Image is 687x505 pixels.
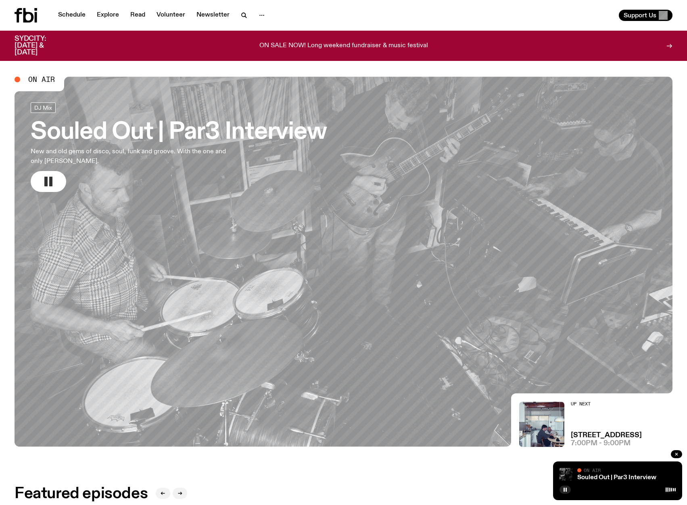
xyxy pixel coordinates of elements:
a: [STREET_ADDRESS] [571,432,642,439]
span: On Air [584,467,601,473]
h2: Featured episodes [15,486,148,501]
a: Explore [92,10,124,21]
h3: SYDCITY: [DATE] & [DATE] [15,35,66,56]
a: DJ Mix [31,102,56,113]
h3: Souled Out | Par3 Interview [31,121,327,144]
a: Schedule [53,10,90,21]
h2: Up Next [571,402,642,406]
span: Support Us [624,12,656,19]
p: New and old gems of disco, soul, funk and groove. With the one and only [PERSON_NAME]. [31,147,237,166]
span: 7:00pm - 9:00pm [571,440,631,447]
a: Volunteer [152,10,190,21]
span: DJ Mix [34,104,52,111]
img: Pat sits at a dining table with his profile facing the camera. Rhea sits to his left facing the c... [519,402,564,447]
a: Souled Out | Par3 InterviewNew and old gems of disco, soul, funk and groove. With the one and onl... [31,102,327,192]
a: Read [125,10,150,21]
p: ON SALE NOW! Long weekend fundraiser & music festival [259,42,428,50]
span: On Air [28,76,55,83]
a: Newsletter [192,10,234,21]
a: Souled Out | Par3 Interview [577,474,656,481]
button: Support Us [619,10,672,21]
